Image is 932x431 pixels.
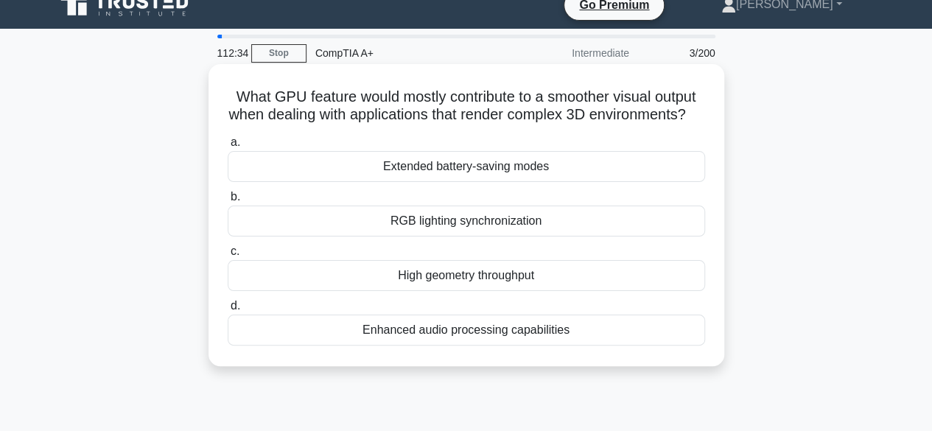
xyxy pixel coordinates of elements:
div: RGB lighting synchronization [228,206,705,236]
div: 112:34 [209,38,251,68]
div: 3/200 [638,38,724,68]
span: d. [231,299,240,312]
span: a. [231,136,240,148]
div: Intermediate [509,38,638,68]
div: Extended battery-saving modes [228,151,705,182]
div: Enhanced audio processing capabilities [228,315,705,346]
div: High geometry throughput [228,260,705,291]
div: CompTIA A+ [306,38,509,68]
span: c. [231,245,239,257]
a: Stop [251,44,306,63]
h5: What GPU feature would mostly contribute to a smoother visual output when dealing with applicatio... [226,88,707,125]
span: b. [231,190,240,203]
